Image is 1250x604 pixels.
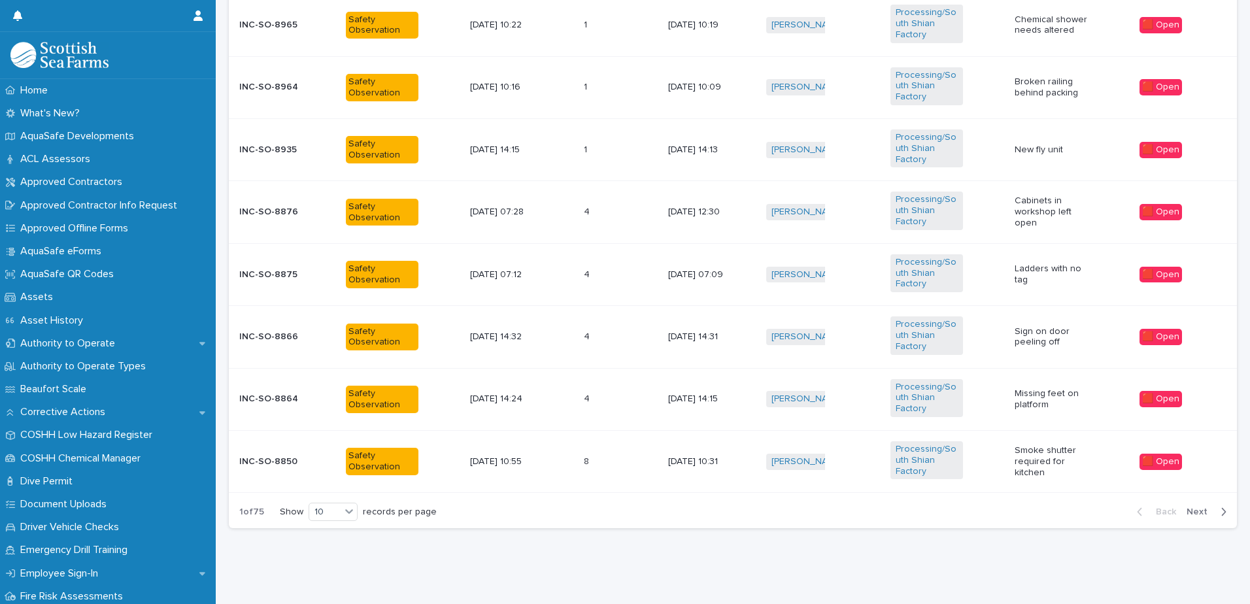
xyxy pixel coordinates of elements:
[1140,79,1182,95] div: 🟥 Open
[584,454,592,467] p: 8
[470,456,543,467] p: [DATE] 10:55
[280,507,303,518] p: Show
[229,243,1237,305] tr: INC-SO-8875Safety Observation[DATE] 07:1244 [DATE] 07:09[PERSON_NAME] Processing/South Shian Fact...
[1140,454,1182,470] div: 🟥 Open
[346,324,418,351] div: Safety Observation
[309,505,341,519] div: 10
[470,331,543,343] p: [DATE] 14:32
[15,84,58,97] p: Home
[229,306,1237,368] tr: INC-SO-8866Safety Observation[DATE] 14:3244 [DATE] 14:31[PERSON_NAME] Processing/South Shian Fact...
[896,319,958,352] a: Processing/South Shian Factory
[668,20,741,31] p: [DATE] 10:19
[584,267,592,280] p: 4
[229,181,1237,243] tr: INC-SO-8876Safety Observation[DATE] 07:2844 [DATE] 12:30[PERSON_NAME] Processing/South Shian Fact...
[15,406,116,418] p: Corrective Actions
[771,144,843,156] a: [PERSON_NAME]
[229,430,1237,492] tr: INC-SO-8850Safety Observation[DATE] 10:5588 [DATE] 10:31[PERSON_NAME] Processing/South Shian Fact...
[15,130,144,143] p: AquaSafe Developments
[470,82,543,93] p: [DATE] 10:16
[229,56,1237,118] tr: INC-SO-8964Safety Observation[DATE] 10:1611 [DATE] 10:09[PERSON_NAME] Processing/South Shian Fact...
[239,269,312,280] p: INC-SO-8875
[896,194,958,227] a: Processing/South Shian Factory
[1187,507,1215,516] span: Next
[896,132,958,165] a: Processing/South Shian Factory
[15,153,101,165] p: ACL Assessors
[346,136,418,163] div: Safety Observation
[1015,14,1087,37] p: Chemical shower needs altered
[15,199,188,212] p: Approved Contractor Info Request
[1140,142,1182,158] div: 🟥 Open
[1015,326,1087,348] p: Sign on door peeling off
[15,337,126,350] p: Authority to Operate
[239,394,312,405] p: INC-SO-8864
[584,17,590,31] p: 1
[15,452,151,465] p: COSHH Chemical Manager
[1148,507,1176,516] span: Back
[1015,263,1087,286] p: Ladders with no tag
[1140,329,1182,345] div: 🟥 Open
[771,394,843,405] a: [PERSON_NAME]
[346,261,418,288] div: Safety Observation
[10,42,109,68] img: bPIBxiqnSb2ggTQWdOVV
[15,268,124,280] p: AquaSafe QR Codes
[896,257,958,290] a: Processing/South Shian Factory
[668,82,741,93] p: [DATE] 10:09
[15,498,117,511] p: Document Uploads
[1140,204,1182,220] div: 🟥 Open
[15,475,83,488] p: Dive Permit
[1140,391,1182,407] div: 🟥 Open
[15,107,90,120] p: What's New?
[346,12,418,39] div: Safety Observation
[1015,195,1087,228] p: Cabinets in workshop left open
[771,269,843,280] a: [PERSON_NAME]
[346,74,418,101] div: Safety Observation
[668,144,741,156] p: [DATE] 14:13
[363,507,437,518] p: records per page
[584,329,592,343] p: 4
[896,444,958,477] a: Processing/South Shian Factory
[1140,17,1182,33] div: 🟥 Open
[346,386,418,413] div: Safety Observation
[239,331,312,343] p: INC-SO-8866
[668,456,741,467] p: [DATE] 10:31
[584,204,592,218] p: 4
[15,291,63,303] p: Assets
[668,394,741,405] p: [DATE] 14:15
[584,79,590,93] p: 1
[239,456,312,467] p: INC-SO-8850
[668,331,741,343] p: [DATE] 14:31
[15,521,129,533] p: Driver Vehicle Checks
[15,590,133,603] p: Fire Risk Assessments
[239,144,312,156] p: INC-SO-8935
[470,207,543,218] p: [DATE] 07:28
[239,207,312,218] p: INC-SO-8876
[229,118,1237,180] tr: INC-SO-8935Safety Observation[DATE] 14:1511 [DATE] 14:13[PERSON_NAME] Processing/South Shian Fact...
[15,544,138,556] p: Emergency Drill Training
[239,20,312,31] p: INC-SO-8965
[896,382,958,414] a: Processing/South Shian Factory
[896,7,958,40] a: Processing/South Shian Factory
[1015,76,1087,99] p: Broken railing behind packing
[229,368,1237,430] tr: INC-SO-8864Safety Observation[DATE] 14:2444 [DATE] 14:15[PERSON_NAME] Processing/South Shian Fact...
[584,142,590,156] p: 1
[584,391,592,405] p: 4
[1126,506,1181,518] button: Back
[15,245,112,258] p: AquaSafe eForms
[771,331,843,343] a: [PERSON_NAME]
[346,199,418,226] div: Safety Observation
[15,314,93,327] p: Asset History
[771,456,843,467] a: [PERSON_NAME]
[668,269,741,280] p: [DATE] 07:09
[1140,267,1182,283] div: 🟥 Open
[470,269,543,280] p: [DATE] 07:12
[15,429,163,441] p: COSHH Low Hazard Register
[1181,506,1237,518] button: Next
[239,82,312,93] p: INC-SO-8964
[15,176,133,188] p: Approved Contractors
[1015,144,1087,156] p: New fly unit
[470,144,543,156] p: [DATE] 14:15
[771,207,843,218] a: [PERSON_NAME]
[346,448,418,475] div: Safety Observation
[668,207,741,218] p: [DATE] 12:30
[1015,388,1087,411] p: Missing feet on platform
